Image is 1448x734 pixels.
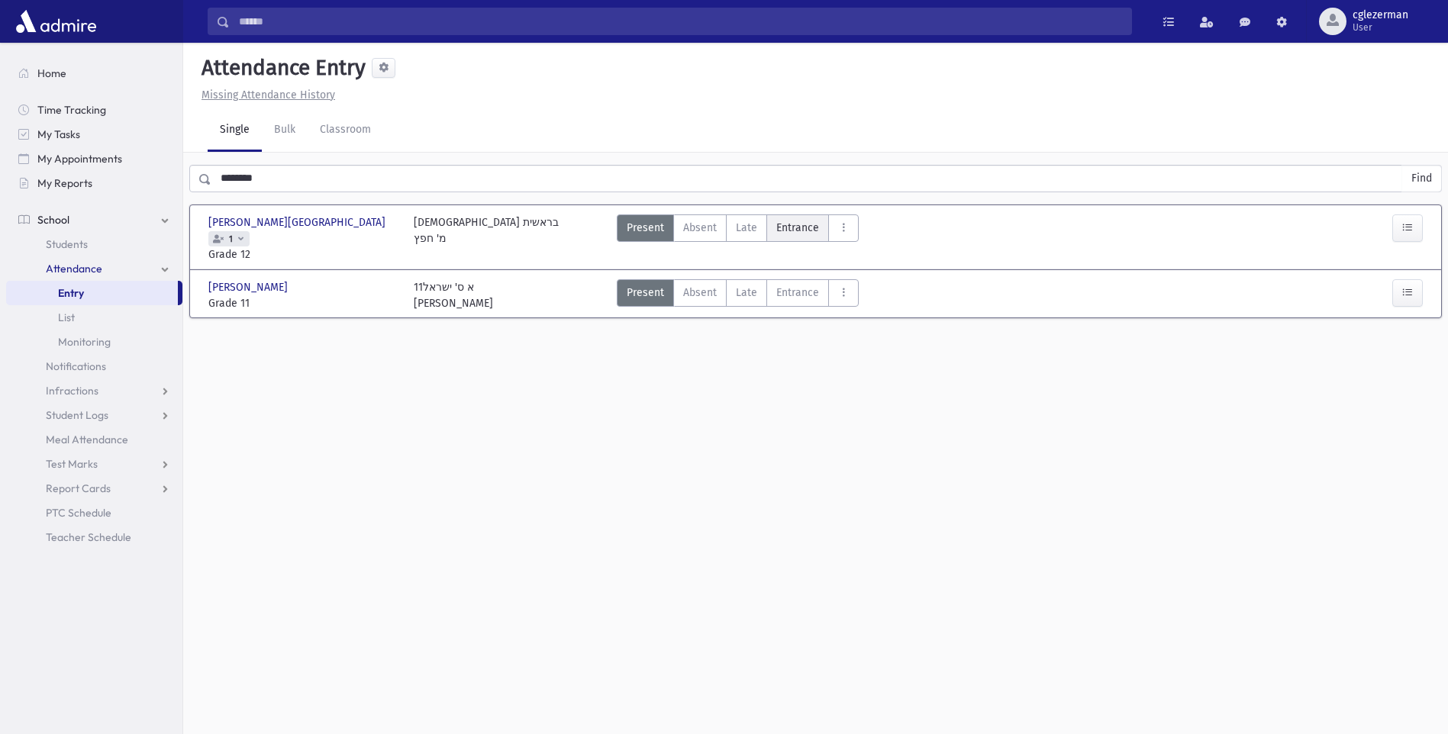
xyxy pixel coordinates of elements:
[776,220,819,236] span: Entrance
[627,220,664,236] span: Present
[6,171,182,195] a: My Reports
[208,295,398,311] span: Grade 11
[6,256,182,281] a: Attendance
[6,452,182,476] a: Test Marks
[6,501,182,525] a: PTC Schedule
[262,109,308,152] a: Bulk
[6,146,182,171] a: My Appointments
[6,122,182,146] a: My Tasks
[46,408,108,422] span: Student Logs
[230,8,1131,35] input: Search
[6,61,182,85] a: Home
[736,285,757,301] span: Late
[46,530,131,544] span: Teacher Schedule
[1353,9,1408,21] span: cglezerman
[6,378,182,403] a: Infractions
[1353,21,1408,34] span: User
[683,285,717,301] span: Absent
[195,89,335,101] a: Missing Attendance History
[6,232,182,256] a: Students
[6,208,182,232] a: School
[46,262,102,275] span: Attendance
[202,89,335,101] u: Missing Attendance History
[6,403,182,427] a: Student Logs
[46,481,111,495] span: Report Cards
[6,427,182,452] a: Meal Attendance
[414,279,493,311] div: 11א ס' ישראל [PERSON_NAME]
[58,286,84,300] span: Entry
[6,476,182,501] a: Report Cards
[46,506,111,520] span: PTC Schedule
[627,285,664,301] span: Present
[12,6,100,37] img: AdmirePro
[208,246,398,262] span: Grade 12
[617,214,859,262] div: AttTypes
[6,525,182,549] a: Teacher Schedule
[226,234,236,244] span: 1
[208,109,262,152] a: Single
[46,457,98,471] span: Test Marks
[46,359,106,373] span: Notifications
[617,279,859,311] div: AttTypes
[58,311,75,324] span: List
[58,335,111,349] span: Monitoring
[37,213,69,227] span: School
[37,152,122,166] span: My Appointments
[414,214,559,262] div: [DEMOGRAPHIC_DATA] בראשית מ' חפץ
[46,384,98,398] span: Infractions
[6,98,182,122] a: Time Tracking
[37,103,106,117] span: Time Tracking
[46,433,128,446] span: Meal Attendance
[308,109,383,152] a: Classroom
[208,279,291,295] span: [PERSON_NAME]
[6,305,182,330] a: List
[776,285,819,301] span: Entrance
[6,281,178,305] a: Entry
[46,237,88,251] span: Students
[195,55,366,81] h5: Attendance Entry
[37,176,92,190] span: My Reports
[6,354,182,378] a: Notifications
[736,220,757,236] span: Late
[683,220,717,236] span: Absent
[37,127,80,141] span: My Tasks
[208,214,389,230] span: [PERSON_NAME][GEOGRAPHIC_DATA]
[6,330,182,354] a: Monitoring
[1402,166,1441,192] button: Find
[37,66,66,80] span: Home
